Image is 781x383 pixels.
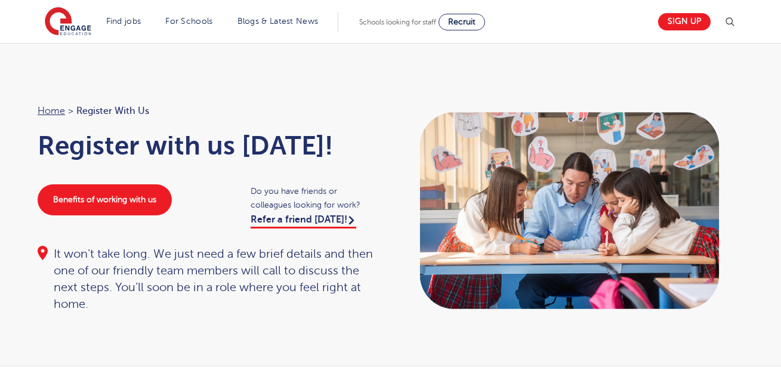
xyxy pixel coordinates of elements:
span: Recruit [448,17,476,26]
div: It won’t take long. We just need a few brief details and then one of our friendly team members wi... [38,246,379,313]
a: Sign up [658,13,711,30]
span: > [68,106,73,116]
a: Blogs & Latest News [237,17,319,26]
a: Home [38,106,65,116]
a: Benefits of working with us [38,184,172,215]
a: For Schools [165,17,212,26]
span: Schools looking for staff [359,18,436,26]
nav: breadcrumb [38,103,379,119]
h1: Register with us [DATE]! [38,131,379,160]
a: Recruit [439,14,485,30]
a: Refer a friend [DATE]! [251,214,356,228]
span: Do you have friends or colleagues looking for work? [251,184,379,212]
span: Register with us [76,103,149,119]
img: Engage Education [45,7,91,37]
a: Find jobs [106,17,141,26]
